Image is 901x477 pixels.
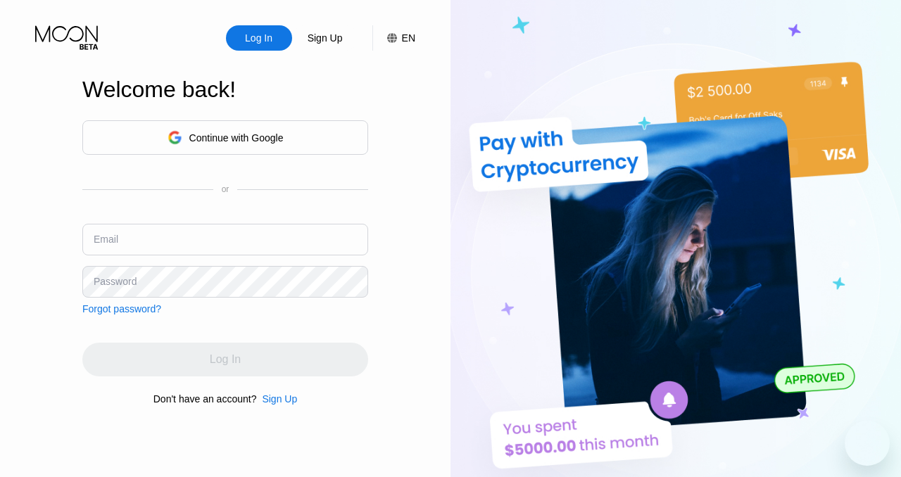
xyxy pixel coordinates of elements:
div: Continue with Google [82,120,368,155]
div: or [222,184,229,194]
div: Sign Up [262,393,297,405]
div: EN [372,25,415,51]
div: Forgot password? [82,303,161,314]
div: Log In [226,25,292,51]
div: Sign Up [306,31,344,45]
div: Sign Up [256,393,297,405]
div: Continue with Google [189,132,284,144]
div: Password [94,276,137,287]
div: EN [402,32,415,44]
div: Log In [244,31,274,45]
div: Don't have an account? [153,393,257,405]
div: Sign Up [292,25,358,51]
div: Welcome back! [82,77,368,103]
iframe: Button to launch messaging window [845,421,890,466]
div: Email [94,234,118,245]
